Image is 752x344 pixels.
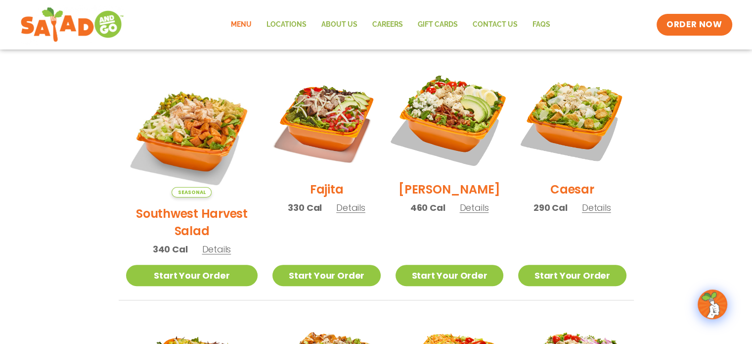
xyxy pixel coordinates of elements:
[657,14,732,36] a: ORDER NOW
[314,13,365,36] a: About Us
[398,181,500,198] h2: [PERSON_NAME]
[699,291,726,318] img: wpChatIcon
[272,265,380,286] a: Start Your Order
[550,181,594,198] h2: Caesar
[272,65,380,173] img: Product photo for Fajita Salad
[525,13,558,36] a: FAQs
[310,181,344,198] h2: Fajita
[365,13,410,36] a: Careers
[386,56,513,183] img: Product photo for Cobb Salad
[288,201,322,214] span: 330 Cal
[202,243,231,255] span: Details
[153,243,188,256] span: 340 Cal
[518,265,626,286] a: Start Your Order
[172,187,212,197] span: Seasonal
[410,13,465,36] a: GIFT CARDS
[20,5,125,45] img: new-SAG-logo-768×292
[223,13,558,36] nav: Menu
[465,13,525,36] a: Contact Us
[396,265,503,286] a: Start Your Order
[533,201,568,214] span: 290 Cal
[126,205,258,240] h2: Southwest Harvest Salad
[336,201,365,214] span: Details
[259,13,314,36] a: Locations
[582,201,611,214] span: Details
[126,65,258,197] img: Product photo for Southwest Harvest Salad
[666,19,722,31] span: ORDER NOW
[126,265,258,286] a: Start Your Order
[459,201,488,214] span: Details
[518,65,626,173] img: Product photo for Caesar Salad
[223,13,259,36] a: Menu
[410,201,445,214] span: 460 Cal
